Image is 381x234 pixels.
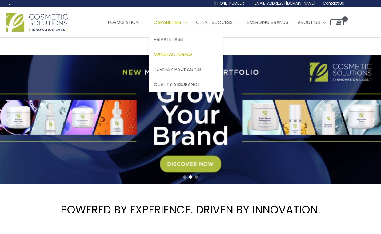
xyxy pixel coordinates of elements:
[149,32,223,47] a: Private Label
[154,19,181,25] span: Capabilities
[154,66,201,72] span: Turnkey Packaging
[99,13,344,32] nav: Site Navigation
[247,19,288,25] span: Emerging Brands
[323,1,344,6] span: Contact Us
[6,13,68,32] img: Cosmetic Solutions Logo
[149,62,223,77] a: Turnkey Packaging
[243,13,293,32] a: Emerging Brands
[103,13,149,32] a: Formulation
[196,19,233,25] span: Client Success
[298,19,320,25] span: About Us
[149,77,223,92] a: Quality Assurance
[6,1,11,6] a: Search icon link
[154,81,200,88] span: Quality Assurance
[149,47,223,62] a: Manufacturing
[330,19,344,25] a: View Shopping Cart, empty
[293,13,330,32] a: About Us
[183,175,186,179] span: Go to slide 1
[214,1,246,6] span: [PHONE_NUMBER]
[154,51,192,57] span: Manufacturing
[3,115,12,124] button: Previous slide
[108,19,139,25] span: Formulation
[253,1,315,6] span: [EMAIL_ADDRESS][DOMAIN_NAME]
[195,175,198,179] span: Go to slide 3
[149,13,191,32] a: Capabilities
[154,36,184,42] span: Private Label
[191,13,243,32] a: Client Success
[189,175,192,179] span: Go to slide 2
[369,115,378,124] button: Next slide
